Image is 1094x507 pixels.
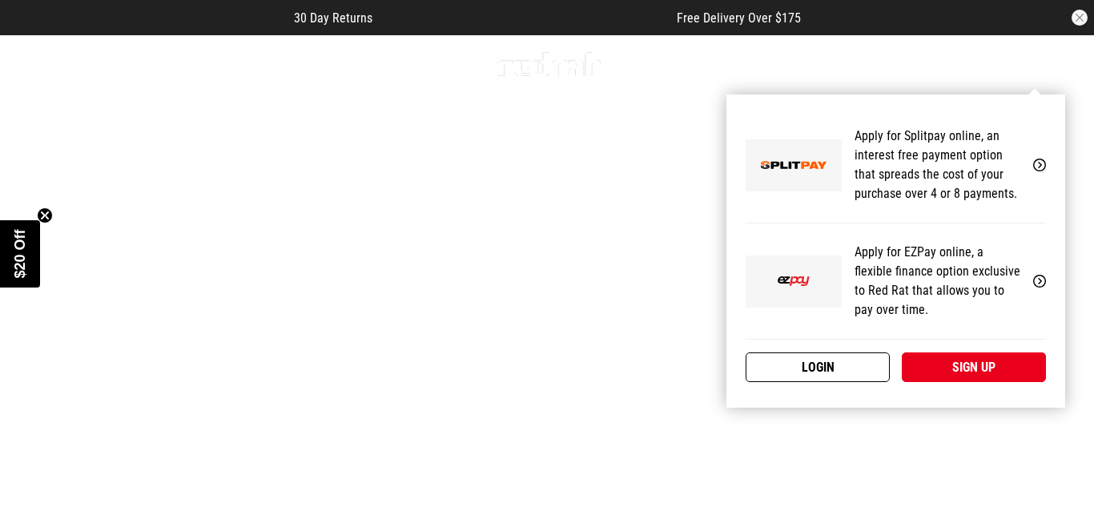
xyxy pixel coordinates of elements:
a: Women [119,57,160,72]
button: Previous slide [26,290,47,325]
a: Login [746,352,890,382]
a: Men [69,57,93,72]
button: Close teaser [37,207,53,223]
a: Sale [186,57,212,72]
iframe: Customer reviews powered by Trustpilot [404,10,645,26]
a: Sign up [902,352,1046,382]
span: $20 Off [12,229,28,278]
span: Free Delivery Over $175 [677,10,801,26]
span: 30 Day Returns [294,10,372,26]
img: Redrat logo [496,52,601,76]
a: Apply for Splitpay online, an interest free payment option that spreads the cost of your purchase... [746,107,1046,223]
p: Apply for EZPay online, a flexible finance option exclusive to Red Rat that allows you to pay ove... [855,243,1020,320]
p: Apply for Splitpay online, an interest free payment option that spreads the cost of your purchase... [855,127,1020,203]
a: Apply for EZPay online, a flexible finance option exclusive to Red Rat that allows you to pay ove... [746,223,1046,340]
